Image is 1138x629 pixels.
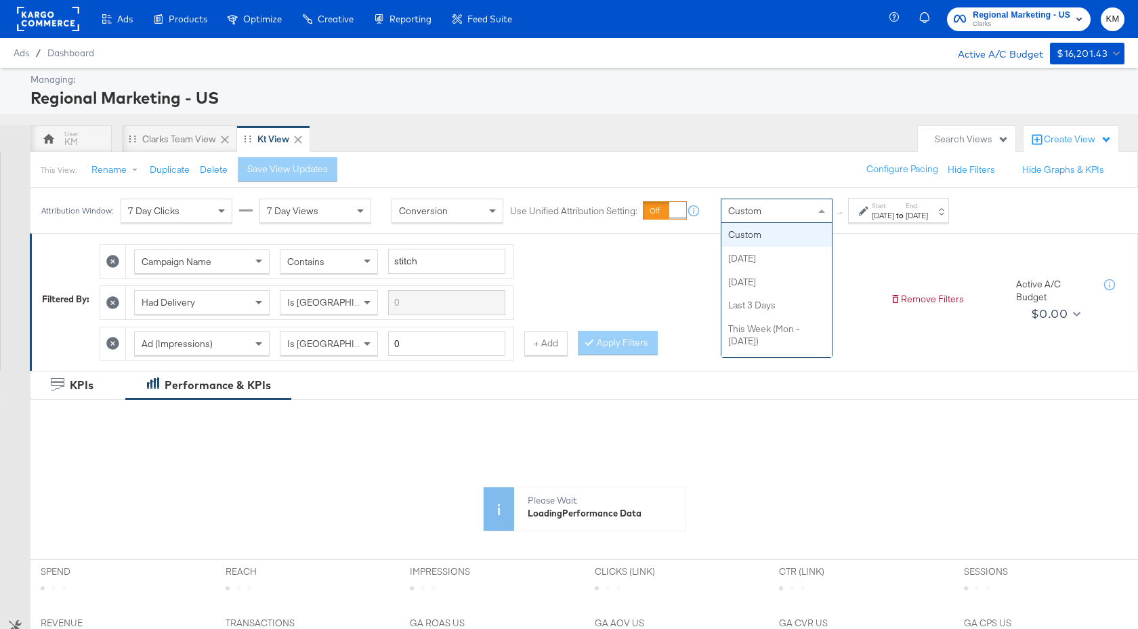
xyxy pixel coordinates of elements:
[857,157,948,182] button: Configure Pacing
[906,201,928,210] label: End:
[169,14,207,24] span: Products
[150,163,190,176] button: Duplicate
[1106,12,1119,27] span: KM
[935,133,1009,146] div: Search Views
[41,206,114,216] div: Attribution Window:
[41,165,77,176] div: This View:
[287,256,324,268] span: Contains
[388,290,505,315] input: Enter a search term
[388,249,505,274] input: Enter a search term
[82,158,152,182] button: Rename
[1031,304,1068,324] div: $0.00
[872,201,894,210] label: Start:
[894,210,906,220] strong: to
[29,47,47,58] span: /
[42,293,89,306] div: Filtered By:
[721,223,832,247] div: Custom
[142,256,211,268] span: Campaign Name
[1026,303,1083,325] button: $0.00
[117,14,133,24] span: Ads
[721,270,832,294] div: [DATE]
[389,14,431,24] span: Reporting
[318,14,354,24] span: Creative
[267,205,318,217] span: 7 Day Views
[834,211,847,216] span: ↑
[906,210,928,221] div: [DATE]
[721,353,832,389] div: This Week (Sun - [DATE])
[142,133,216,146] div: Clarks Team View
[721,247,832,270] div: [DATE]
[510,205,637,218] label: Use Unified Attribution Setting:
[128,205,180,217] span: 7 Day Clicks
[947,7,1091,31] button: Regional Marketing - USClarks
[1016,278,1091,303] div: Active A/C Budget
[721,317,832,353] div: This Week (Mon - [DATE])
[1022,163,1104,176] button: Hide Graphs & KPIs
[287,296,391,308] span: Is [GEOGRAPHIC_DATA]
[1044,133,1112,146] div: Create View
[1101,7,1124,31] button: KM
[1050,43,1124,64] button: $16,201.43
[524,331,568,356] button: + Add
[14,47,29,58] span: Ads
[70,378,93,393] div: KPIs
[257,133,289,146] div: kt View
[944,43,1043,63] div: Active A/C Budget
[165,378,271,393] div: Performance & KPIs
[973,8,1070,22] span: Regional Marketing - US
[948,163,995,176] button: Hide Filters
[243,14,282,24] span: Optimize
[142,296,195,308] span: Had Delivery
[872,210,894,221] div: [DATE]
[388,331,505,357] input: Enter a number
[47,47,94,58] a: Dashboard
[244,135,251,142] div: Drag to reorder tab
[721,293,832,317] div: Last 3 Days
[1057,45,1108,62] div: $16,201.43
[129,135,136,142] div: Drag to reorder tab
[890,293,964,306] button: Remove Filters
[287,338,391,350] span: Is [GEOGRAPHIC_DATA]
[30,73,1121,86] div: Managing:
[200,163,228,176] button: Delete
[64,136,78,148] div: KM
[30,86,1121,109] div: Regional Marketing - US
[728,205,761,217] span: Custom
[467,14,512,24] span: Feed Suite
[142,338,213,350] span: Ad (Impressions)
[973,19,1070,30] span: Clarks
[399,205,448,217] span: Conversion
